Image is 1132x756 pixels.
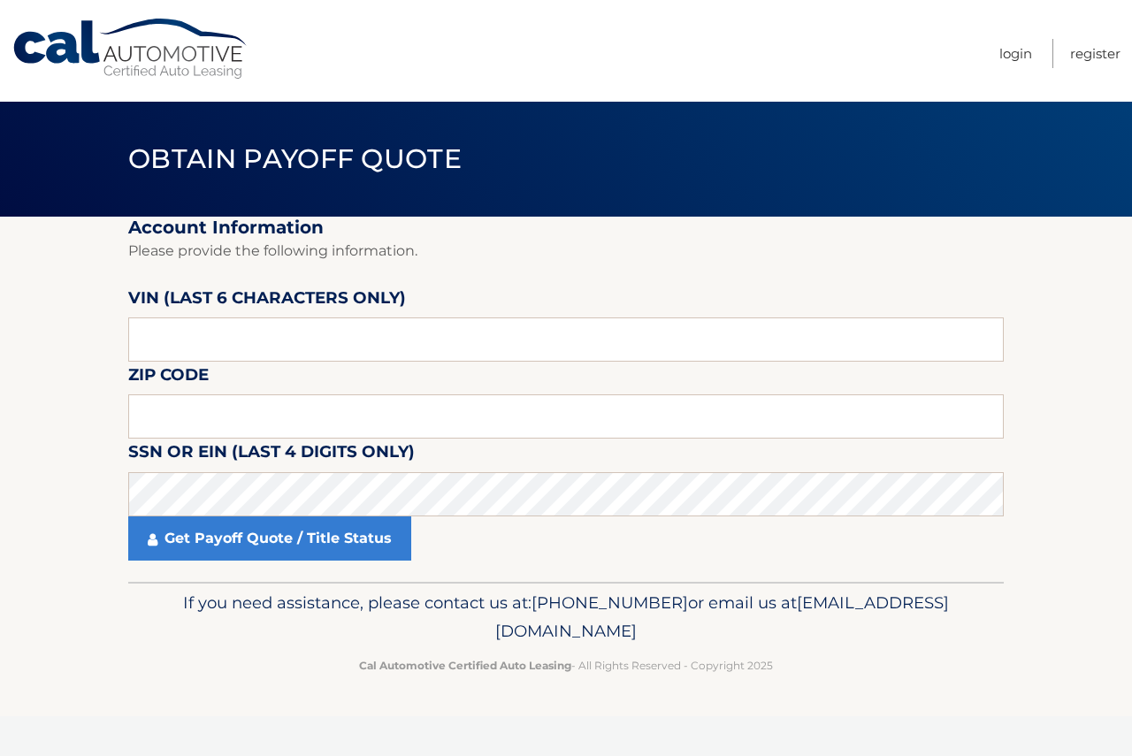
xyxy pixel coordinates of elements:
a: Login [999,39,1032,68]
a: Cal Automotive [11,18,250,80]
span: Obtain Payoff Quote [128,142,462,175]
a: Get Payoff Quote / Title Status [128,516,411,561]
p: Please provide the following information. [128,239,1004,263]
a: Register [1070,39,1121,68]
h2: Account Information [128,217,1004,239]
p: - All Rights Reserved - Copyright 2025 [140,656,992,675]
p: If you need assistance, please contact us at: or email us at [140,589,992,645]
span: [PHONE_NUMBER] [532,592,688,613]
label: VIN (last 6 characters only) [128,285,406,317]
label: Zip Code [128,362,209,394]
strong: Cal Automotive Certified Auto Leasing [359,659,571,672]
label: SSN or EIN (last 4 digits only) [128,439,415,471]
